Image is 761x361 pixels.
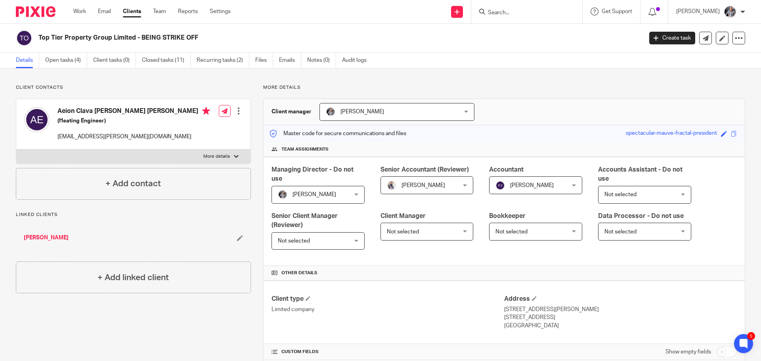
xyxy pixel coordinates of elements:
a: Team [153,8,166,15]
span: Not selected [604,229,637,235]
span: Accounts Assistant - Do not use [598,166,683,182]
img: svg%3E [495,181,505,190]
a: Closed tasks (11) [142,53,191,68]
a: Reports [178,8,198,15]
label: Show empty fields [665,348,711,356]
span: Data Processor - Do not use [598,213,684,219]
span: Managing Director - Do not use [272,166,354,182]
div: spectacular-mauve-fractal-president [626,129,717,138]
span: Senior Accountant (Reviewer) [380,166,469,173]
img: Pixie [16,6,55,17]
input: Search [487,10,558,17]
span: Not selected [495,229,528,235]
p: More details [203,153,230,160]
img: -%20%20-%20studio@ingrained.co.uk%20for%20%20-20220223%20at%20101413%20-%201W1A2026.jpg [326,107,335,117]
a: Create task [649,32,695,44]
a: Settings [210,8,231,15]
p: [STREET_ADDRESS][PERSON_NAME] [504,306,737,313]
span: Not selected [387,229,419,235]
a: Work [73,8,86,15]
span: Accountant [489,166,524,173]
h3: Client manager [272,108,312,116]
p: [GEOGRAPHIC_DATA] [504,322,737,330]
a: Emails [279,53,301,68]
img: -%20%20-%20studio@ingrained.co.uk%20for%20%20-20220223%20at%20101413%20-%201W1A2026.jpg [278,190,287,199]
span: [PERSON_NAME] [402,183,445,188]
span: [PERSON_NAME] [340,109,384,115]
span: Bookkeeper [489,213,526,219]
h5: (Heating Engineer) [57,117,210,125]
a: Email [98,8,111,15]
span: Get Support [602,9,632,14]
p: [PERSON_NAME] [676,8,720,15]
span: Team assignments [281,146,329,153]
span: [PERSON_NAME] [510,183,554,188]
h4: CUSTOM FIELDS [272,349,504,355]
span: Not selected [604,192,637,197]
a: Recurring tasks (2) [197,53,249,68]
p: Master code for secure communications and files [270,130,406,138]
a: [PERSON_NAME] [24,234,69,242]
h2: Top Tier Property Group Limited - BEING STRIKE OFF [38,34,518,42]
img: svg%3E [16,30,33,46]
a: Clients [123,8,141,15]
span: Other details [281,270,317,276]
p: [EMAIL_ADDRESS][PERSON_NAME][DOMAIN_NAME] [57,133,210,141]
img: Pixie%2002.jpg [387,181,396,190]
img: -%20%20-%20studio@ingrained.co.uk%20for%20%20-20220223%20at%20101413%20-%201W1A2026.jpg [724,6,736,18]
span: Client Manager [380,213,426,219]
div: 5 [747,332,755,340]
p: Linked clients [16,212,251,218]
span: Senior Client Manager (Reviewer) [272,213,338,228]
h4: Address [504,295,737,303]
p: Limited company [272,306,504,313]
span: [PERSON_NAME] [293,192,336,197]
p: Client contacts [16,84,251,91]
h4: + Add linked client [98,271,169,284]
img: svg%3E [24,107,50,132]
p: [STREET_ADDRESS] [504,313,737,321]
a: Audit logs [342,53,373,68]
h4: + Add contact [105,178,161,190]
a: Client tasks (0) [93,53,136,68]
h4: Client type [272,295,504,303]
p: More details [263,84,745,91]
a: Notes (0) [307,53,336,68]
a: Open tasks (4) [45,53,87,68]
span: Not selected [278,238,310,244]
h4: Aeion Clava [PERSON_NAME] [PERSON_NAME] [57,107,210,117]
a: Details [16,53,39,68]
a: Files [255,53,273,68]
i: Primary [202,107,210,115]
